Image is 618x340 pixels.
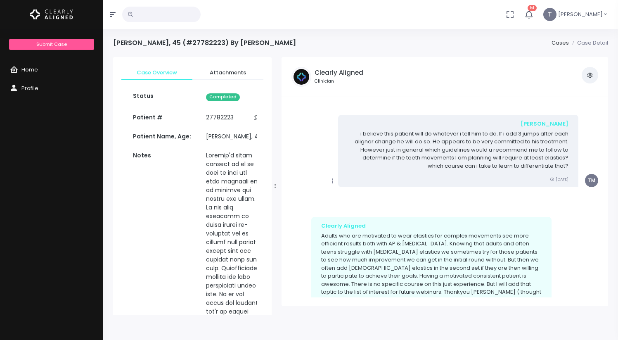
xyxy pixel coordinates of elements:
div: scrollable content [288,104,601,297]
div: [PERSON_NAME] [348,120,568,128]
small: [DATE] [550,176,568,182]
h4: [PERSON_NAME], 45 (#27782223) By [PERSON_NAME] [113,39,296,47]
span: 51 [528,5,537,11]
span: [PERSON_NAME] [558,10,603,19]
img: Logo Horizontal [30,6,73,23]
li: Case Detail [569,39,608,47]
th: Patient # [128,108,201,127]
td: [PERSON_NAME], 45 [201,127,267,146]
th: Patient Name, Age: [128,127,201,146]
small: Clinician [315,78,363,85]
p: Adults who are motivated to wear elastics for complex movements see more efficient results both w... [321,232,542,312]
th: Status [128,87,201,108]
span: Home [21,66,38,74]
span: Submit Case [36,41,67,48]
h5: Clearly Aligned [315,69,363,76]
span: Case Overview [128,69,186,77]
span: TM [585,174,598,187]
span: Profile [21,84,38,92]
p: i believe this patient will do whatever i tell him to do. If i add 3 jumps after each aligner cha... [348,130,568,170]
td: 27782223 [201,108,267,127]
div: Clearly Aligned [321,222,542,230]
span: Attachments [199,69,257,77]
div: scrollable content [113,57,272,315]
span: Completed [206,93,240,101]
a: Submit Case [9,39,94,50]
span: T [543,8,556,21]
a: Cases [552,39,569,47]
